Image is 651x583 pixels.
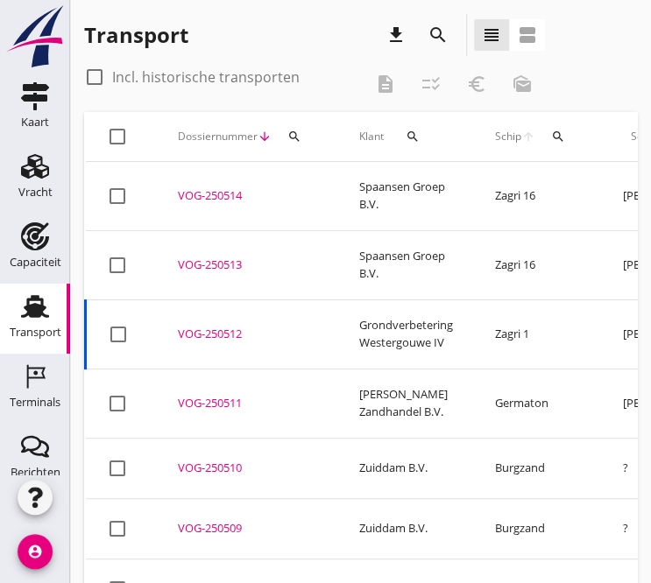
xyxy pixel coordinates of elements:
i: view_headline [481,25,502,46]
div: VOG-250512 [178,326,317,343]
td: Spaansen Groep B.V. [338,162,474,231]
div: VOG-250514 [178,187,317,205]
i: download [386,25,407,46]
div: Capaciteit [10,256,61,268]
div: Berichten [11,467,60,478]
div: Kaart [21,116,49,128]
td: Burgzand [474,498,602,558]
td: Zagri 16 [474,162,602,231]
span: Dossiernummer [178,129,258,144]
td: Burgzand [474,438,602,498]
td: Spaansen Groep B.V. [338,230,474,299]
label: Incl. historische transporten [112,68,300,86]
i: view_agenda [517,25,538,46]
i: search [428,25,449,46]
td: [PERSON_NAME] Zandhandel B.V. [338,369,474,438]
span: Schip [495,129,521,144]
i: search [406,130,420,144]
div: VOG-250510 [178,460,317,477]
td: Grondverbetering Westergouwe IV [338,299,474,369]
div: Transport [84,21,188,49]
td: Zuiddam B.V. [338,498,474,558]
div: VOG-250513 [178,256,317,274]
td: Zuiddam B.V. [338,438,474,498]
td: Germaton [474,369,602,438]
i: arrow_downward [258,130,272,144]
i: search [551,130,565,144]
img: logo-small.a267ee39.svg [4,4,67,69]
i: search [287,130,301,144]
div: VOG-250509 [178,520,317,537]
i: account_circle [18,534,53,569]
div: Transport [10,327,61,338]
td: Zagri 1 [474,299,602,369]
div: VOG-250511 [178,395,317,412]
i: arrow_upward [521,130,535,144]
div: Klant [359,116,453,158]
div: Terminals [10,397,60,408]
td: Zagri 16 [474,230,602,299]
div: Vracht [18,186,53,198]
